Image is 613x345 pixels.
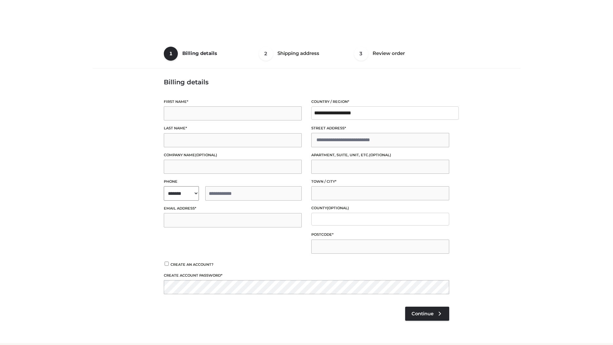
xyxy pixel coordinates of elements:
label: First name [164,99,302,105]
label: Phone [164,179,302,185]
label: Town / City [311,179,449,185]
label: Apartment, suite, unit, etc. [311,152,449,158]
span: (optional) [327,206,349,210]
label: Create account password [164,272,449,279]
span: (optional) [195,153,217,157]
label: Country / Region [311,99,449,105]
span: Create an account? [170,262,214,267]
span: Review order [373,50,405,56]
span: 2 [259,47,273,61]
span: Billing details [182,50,217,56]
label: Company name [164,152,302,158]
label: Street address [311,125,449,131]
label: Last name [164,125,302,131]
h3: Billing details [164,78,449,86]
label: County [311,205,449,211]
a: Continue [405,307,449,321]
label: Postcode [311,232,449,238]
span: 1 [164,47,178,61]
span: (optional) [369,153,391,157]
label: Email address [164,205,302,211]
span: Shipping address [277,50,319,56]
span: 3 [354,47,368,61]
span: Continue [412,311,434,317]
input: Create an account? [164,262,170,266]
